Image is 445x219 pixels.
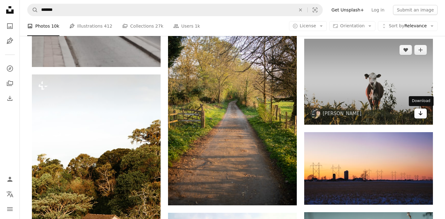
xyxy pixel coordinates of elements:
[4,62,16,75] a: Explore
[304,132,433,205] img: a field with power lines in the distance
[368,5,388,15] a: Log in
[300,23,316,28] span: License
[155,23,163,29] span: 27k
[4,20,16,32] a: Photos
[27,4,323,16] form: Find visuals sitewide
[4,35,16,47] a: Illustrations
[304,165,433,171] a: a field with power lines in the distance
[122,16,163,36] a: Collections 27k
[310,109,320,118] img: Go to Ryan Graybill's profile
[289,21,327,31] button: License
[389,23,427,29] span: Relevance
[304,79,433,84] a: white and black cow on grass field
[294,4,307,16] button: Clear
[195,23,200,29] span: 1k
[69,16,112,36] a: Illustrations 412
[393,5,438,15] button: Submit an image
[32,168,161,174] a: a barn in a field with trees in the background
[4,203,16,215] button: Menu
[409,96,434,106] div: Download
[173,16,200,36] a: Users 1k
[400,45,412,55] button: Like
[323,110,361,117] a: [PERSON_NAME]
[4,173,16,185] a: Log in / Sign up
[4,92,16,105] a: Download History
[414,45,427,55] button: Add to Collection
[28,4,38,16] button: Search Unsplash
[304,39,433,125] img: white and black cow on grass field
[168,105,297,111] a: brown pathway between green grass and trees during daytime
[104,23,112,29] span: 412
[329,21,375,31] button: Orientation
[4,77,16,90] a: Collections
[308,4,322,16] button: Visual search
[4,188,16,200] button: Language
[328,5,368,15] a: Get Unsplash+
[414,109,427,118] a: Download
[4,4,16,17] a: Home — Unsplash
[340,23,365,28] span: Orientation
[168,12,297,205] img: brown pathway between green grass and trees during daytime
[389,23,404,28] span: Sort by
[378,21,438,31] button: Sort byRelevance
